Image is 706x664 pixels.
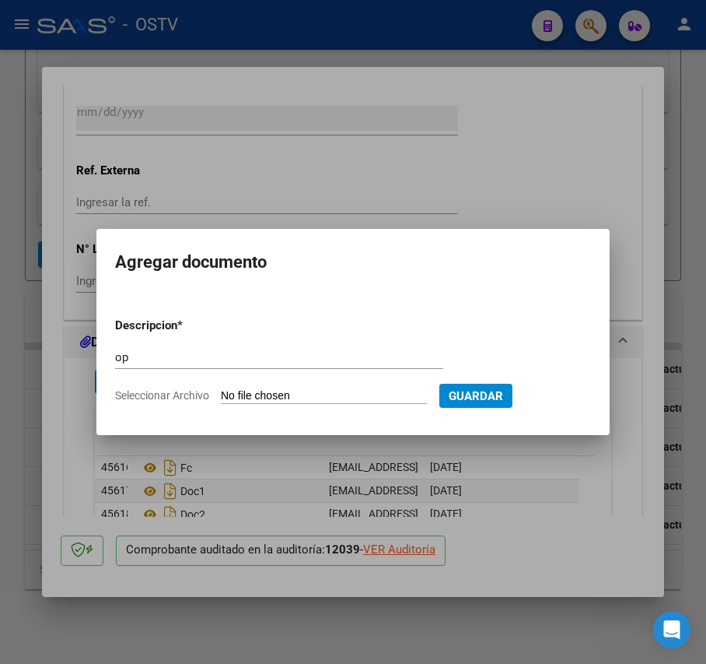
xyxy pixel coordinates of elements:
span: Seleccionar Archivo [115,389,209,402]
h2: Agregar documento [115,248,591,277]
span: Guardar [449,389,503,403]
p: Descripcion [115,317,258,335]
button: Guardar [439,384,512,408]
div: Open Intercom Messenger [653,611,690,648]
